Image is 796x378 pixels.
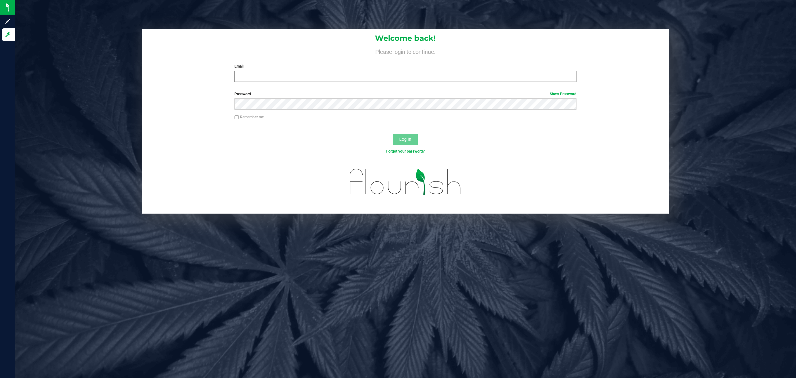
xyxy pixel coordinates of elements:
span: Log In [399,137,411,142]
a: Show Password [550,92,576,96]
a: Forgot your password? [386,149,425,154]
img: flourish_logo.svg [340,161,471,203]
label: Remember me [234,114,264,120]
button: Log In [393,134,418,145]
inline-svg: Sign up [5,18,11,24]
h1: Welcome back! [142,34,669,42]
h4: Please login to continue. [142,47,669,55]
label: Email [234,64,576,69]
input: Remember me [234,115,239,120]
inline-svg: Log in [5,31,11,38]
span: Password [234,92,251,96]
